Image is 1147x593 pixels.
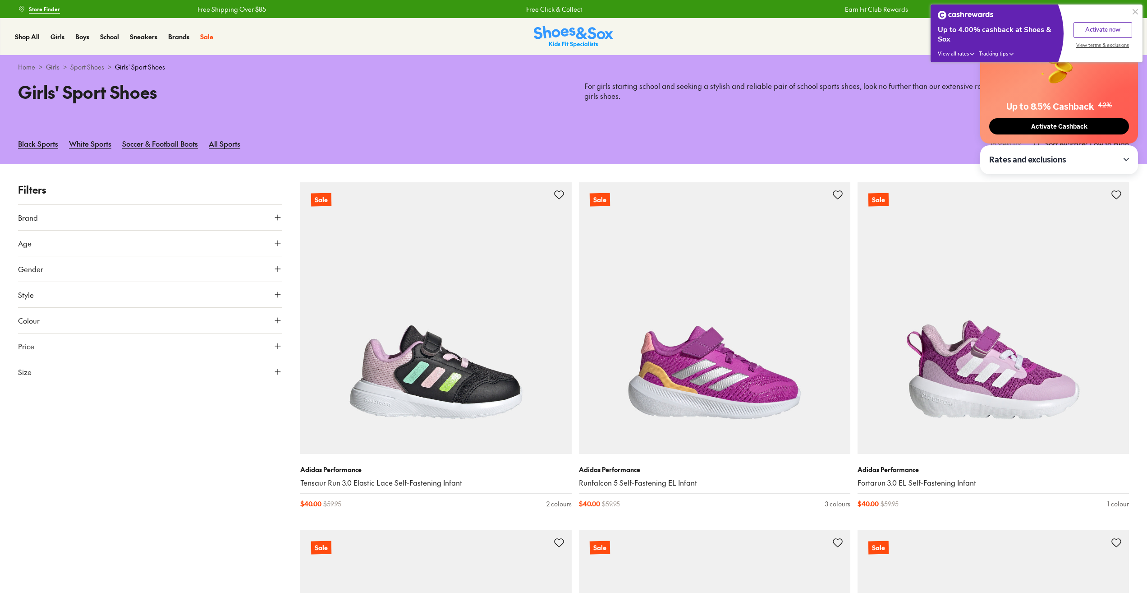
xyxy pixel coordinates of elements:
[844,5,907,14] a: Earn Fit Club Rewards
[197,5,266,14] a: Free Shipping Over $85
[18,359,282,385] button: Size
[579,465,850,474] p: Adidas Performance
[115,62,165,72] span: Girls' Sport Shoes
[18,282,282,307] button: Style
[579,182,850,454] a: Sale
[300,465,572,474] p: Adidas Performance
[1074,22,1132,38] button: Activate now
[311,193,331,207] p: Sale
[590,541,610,555] p: Sale
[858,499,879,509] span: $ 40.00
[122,134,198,153] a: Soccer & Football Boots
[1076,42,1129,49] span: View terms & exclusions
[18,366,32,377] span: Size
[18,62,1129,72] div: > > >
[18,264,43,274] span: Gender
[579,499,600,509] span: $ 40.00
[18,334,282,359] button: Price
[46,62,60,72] a: Girls
[868,193,889,207] p: Sale
[18,308,282,333] button: Colour
[602,499,620,509] span: $ 59.95
[50,32,64,42] a: Girls
[525,5,581,14] a: Free Click & Collect
[18,134,58,153] a: Black Sports
[938,51,969,57] span: View all rates
[100,32,119,42] a: School
[18,1,60,17] a: Store Finder
[130,32,157,42] a: Sneakers
[18,238,32,249] span: Age
[979,51,1008,57] span: Tracking tips
[18,256,282,282] button: Gender
[534,26,613,48] a: Shoes & Sox
[938,11,993,19] img: Cashrewards white logo
[200,32,213,42] a: Sale
[825,499,850,509] div: 3 colours
[1052,1,1129,17] a: Book a FREE Expert Fitting
[18,341,34,352] span: Price
[18,182,282,197] p: Filters
[69,134,111,153] a: White Sports
[311,541,331,555] p: Sale
[938,25,1056,44] div: Up to 4.00% cashback at Shoes & Sox
[579,478,850,488] a: Runfalcon 5 Self-Fastening EL Infant
[18,231,282,256] button: Age
[858,182,1129,454] a: Sale
[1107,499,1129,509] div: 1 colour
[534,26,613,48] img: SNS_Logo_Responsive.svg
[75,32,89,42] a: Boys
[300,478,572,488] a: Tensaur Run 3.0 Elastic Lace Self-Fastening Infant
[858,478,1129,488] a: Fortarun 3.0 EL Self-Fastening Infant
[168,32,189,42] a: Brands
[18,205,282,230] button: Brand
[858,465,1129,474] p: Adidas Performance
[590,193,610,207] p: Sale
[881,499,899,509] span: $ 59.95
[868,541,889,555] p: Sale
[584,81,1129,101] p: For girls starting school and seeking a stylish and reliable pair of school sports shoes, look no...
[18,62,35,72] a: Home
[323,499,341,509] span: $ 59.95
[18,289,34,300] span: Style
[29,5,60,13] span: Store Finder
[18,315,40,326] span: Colour
[70,62,104,72] a: Sport Shoes
[300,182,572,454] a: Sale
[15,32,40,42] a: Shop All
[209,134,240,153] a: All Sports
[18,212,38,223] span: Brand
[546,499,572,509] div: 2 colours
[18,79,563,105] h1: Girls' Sport Shoes
[300,499,321,509] span: $ 40.00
